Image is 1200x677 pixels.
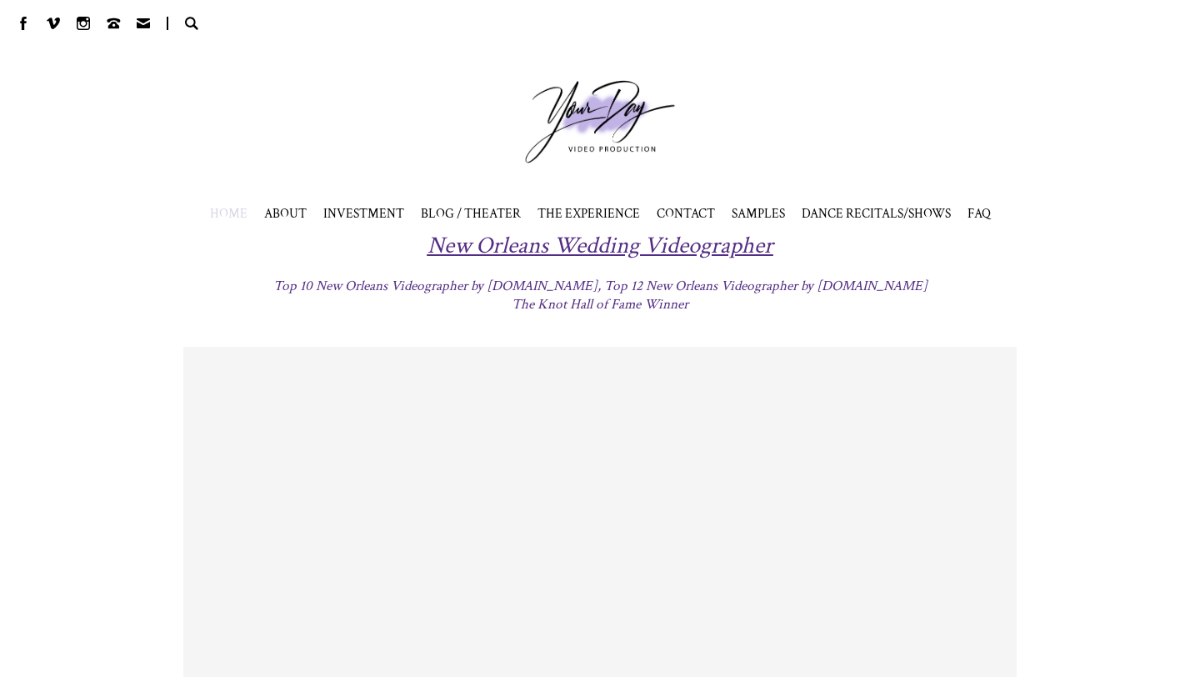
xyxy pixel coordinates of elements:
span: New Orleans Wedding Videographer [427,230,773,261]
a: CONTACT [657,205,715,222]
span: SAMPLES [732,205,785,222]
span: DANCE RECITALS/SHOWS [802,205,951,222]
a: FAQ [967,205,991,222]
span: Top 10 New Orleans Videographer by [DOMAIN_NAME], Top 12 New Orleans Videographer by [DOMAIN_NAME] [273,277,927,295]
a: BLOG / THEATER [421,205,521,222]
a: INVESTMENT [323,205,404,222]
span: The Knot Hall of Fame Winner [512,295,688,313]
a: THE EXPERIENCE [537,205,640,222]
a: ABOUT [264,205,307,222]
a: Your Day Production Logo [500,55,700,188]
a: HOME [210,205,247,222]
